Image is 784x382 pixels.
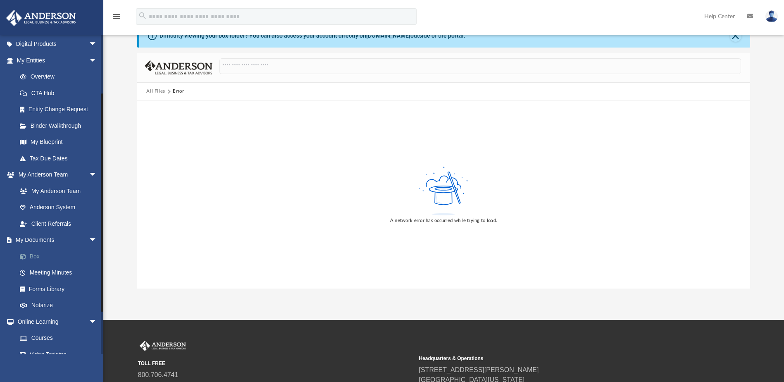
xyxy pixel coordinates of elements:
div: Difficulty viewing your box folder? You can also access your account directly on outside of the p... [160,31,465,40]
i: search [138,11,147,20]
a: Client Referrals [12,215,105,232]
span: arrow_drop_down [89,52,105,69]
small: Headquarters & Operations [419,355,694,362]
span: arrow_drop_down [89,36,105,53]
a: Anderson System [12,199,105,216]
a: [DOMAIN_NAME] [366,32,410,39]
span: arrow_drop_down [89,313,105,330]
a: Overview [12,69,110,85]
a: Video Training [12,346,101,363]
a: Online Learningarrow_drop_down [6,313,105,330]
a: Binder Walkthrough [12,117,110,134]
img: Anderson Advisors Platinum Portal [138,341,188,351]
a: Forms Library [12,281,105,297]
button: All Files [146,88,165,95]
a: Entity Change Request [12,101,110,118]
img: User Pic [765,10,778,22]
a: My Anderson Team [12,183,101,199]
a: menu [112,16,122,21]
div: A network error has occurred while trying to load. [390,217,497,224]
a: [STREET_ADDRESS][PERSON_NAME] [419,366,539,373]
img: Anderson Advisors Platinum Portal [4,10,79,26]
a: Meeting Minutes [12,265,110,281]
div: Error [173,88,183,95]
a: Courses [12,330,105,346]
a: Digital Productsarrow_drop_down [6,36,110,53]
a: 800.706.4741 [138,371,179,378]
span: arrow_drop_down [89,167,105,184]
small: TOLL FREE [138,360,413,367]
span: arrow_drop_down [89,232,105,249]
a: Tax Due Dates [12,150,110,167]
i: menu [112,12,122,21]
input: Search files and folders [219,58,741,74]
a: My Documentsarrow_drop_down [6,232,110,248]
a: My Blueprint [12,134,105,150]
a: Notarize [12,297,110,314]
button: Close [730,30,741,42]
a: My Entitiesarrow_drop_down [6,52,110,69]
a: Box [12,248,110,265]
a: My Anderson Teamarrow_drop_down [6,167,105,183]
a: CTA Hub [12,85,110,101]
